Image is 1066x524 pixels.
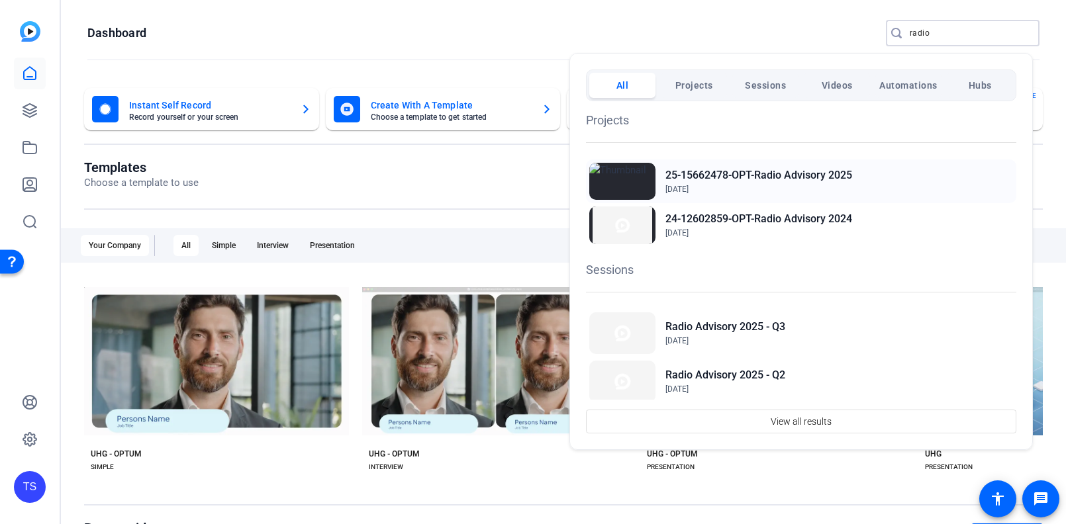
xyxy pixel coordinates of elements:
span: Hubs [969,73,992,97]
span: Projects [675,73,713,97]
span: [DATE] [665,384,689,394]
span: [DATE] [665,185,689,194]
img: Thumbnail [589,206,655,243]
h1: Sessions [586,261,1016,279]
h1: Projects [586,111,1016,129]
h2: Radio Advisory 2025 - Q3 [665,319,785,335]
span: All [616,73,629,97]
span: Automations [879,73,938,97]
h2: 24-12602859-OPT-Radio Advisory 2024 [665,211,852,227]
span: [DATE] [665,336,689,345]
span: [DATE] [665,228,689,238]
img: Thumbnail [589,163,655,200]
img: Thumbnail [589,312,655,354]
span: View all results [771,409,832,434]
h2: 25-15662478-OPT-Radio Advisory 2025 [665,167,852,183]
button: View all results [586,410,1016,433]
h2: Radio Advisory 2025 - Q2 [665,367,785,383]
span: Videos [822,73,853,97]
span: Sessions [745,73,786,97]
img: Thumbnail [589,361,655,402]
